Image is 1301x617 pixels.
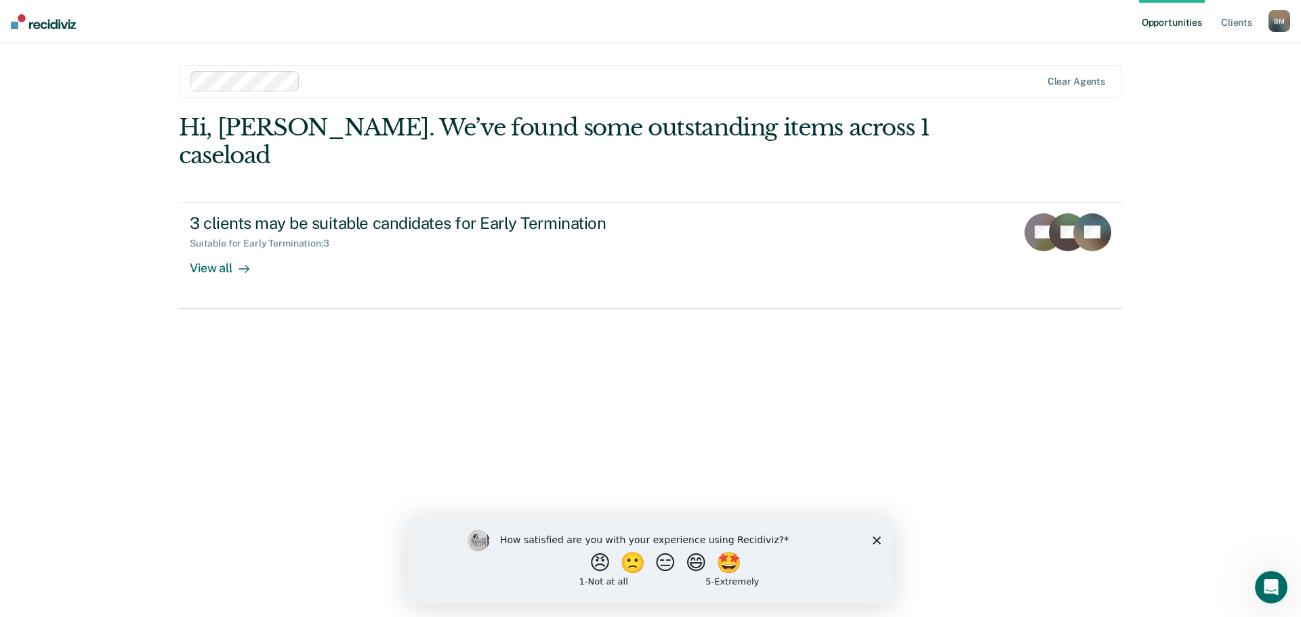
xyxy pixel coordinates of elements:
[190,238,340,249] div: Suitable for Early Termination : 3
[179,202,1122,309] a: 3 clients may be suitable candidates for Early TerminationSuitable for Early Termination:3View all
[1268,10,1290,32] div: B M
[190,249,266,276] div: View all
[179,114,934,169] div: Hi, [PERSON_NAME]. We’ve found some outstanding items across 1 caseload
[11,14,76,29] img: Recidiviz
[1048,76,1105,87] div: Clear agents
[1268,10,1290,32] button: BM
[190,213,665,233] div: 3 clients may be suitable candidates for Early Termination
[1255,571,1287,603] iframe: Intercom live chat
[408,516,893,603] iframe: Survey by Kim from Recidiviz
